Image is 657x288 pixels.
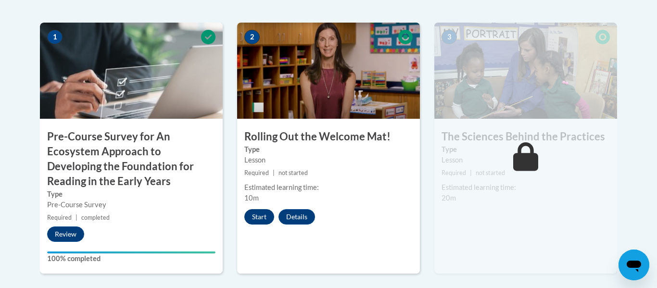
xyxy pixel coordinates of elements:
[244,169,269,176] span: Required
[244,155,413,165] div: Lesson
[434,129,617,144] h3: The Sciences Behind the Practices
[476,169,505,176] span: not started
[442,30,457,44] span: 3
[244,209,274,225] button: Start
[434,23,617,119] img: Course Image
[237,129,420,144] h3: Rolling Out the Welcome Mat!
[47,30,63,44] span: 1
[442,194,456,202] span: 20m
[273,169,275,176] span: |
[237,23,420,119] img: Course Image
[47,226,84,242] button: Review
[244,182,413,193] div: Estimated learning time:
[244,144,413,155] label: Type
[47,189,215,200] label: Type
[47,251,215,253] div: Your progress
[619,250,649,280] iframe: Button to launch messaging window
[442,155,610,165] div: Lesson
[244,194,259,202] span: 10m
[470,169,472,176] span: |
[442,182,610,193] div: Estimated learning time:
[47,253,215,264] label: 100% completed
[76,214,77,221] span: |
[278,169,308,176] span: not started
[40,23,223,119] img: Course Image
[244,30,260,44] span: 2
[278,209,315,225] button: Details
[47,200,215,210] div: Pre-Course Survey
[442,169,466,176] span: Required
[47,214,72,221] span: Required
[40,129,223,188] h3: Pre-Course Survey for An Ecosystem Approach to Developing the Foundation for Reading in the Early...
[442,144,610,155] label: Type
[81,214,110,221] span: completed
